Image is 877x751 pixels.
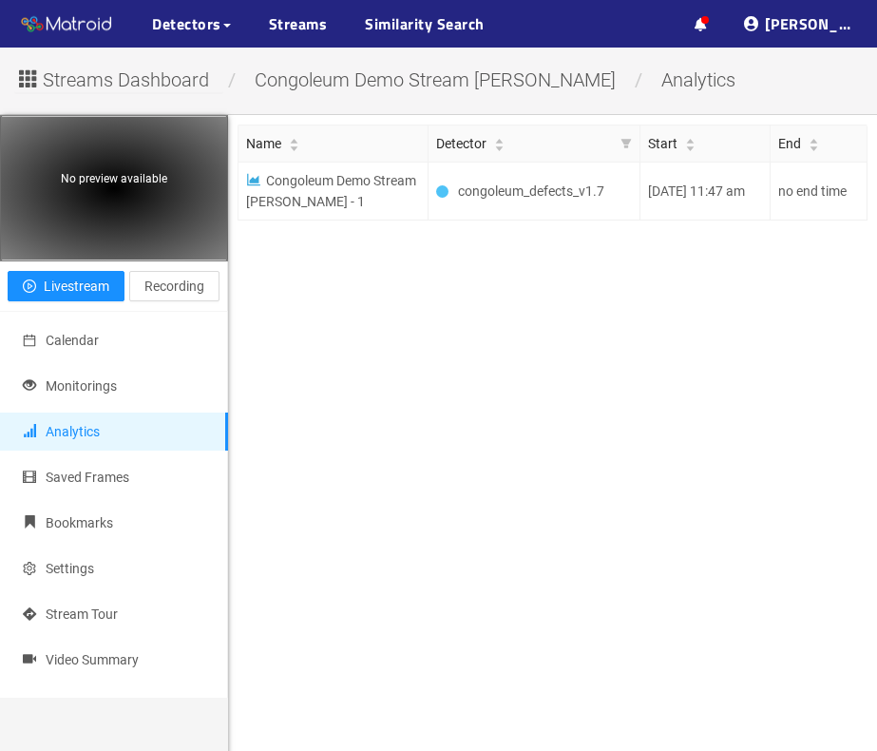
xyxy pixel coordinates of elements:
[19,10,114,39] img: Matroid logo
[269,12,328,35] a: Streams
[46,470,129,485] span: Saved Frames
[43,66,209,95] span: Streams Dashboard
[436,133,486,154] span: Detector
[458,181,604,202] span: congoleum_defects_v1.7
[246,173,416,209] span: Congoleum Demo Stream [PERSON_NAME] - 1
[246,172,261,187] span: area-chart
[46,561,94,576] span: Settings
[23,334,36,347] span: calendar
[8,271,124,301] button: play-circleLivestream
[240,68,630,91] span: Congoleum Demo Stream [PERSON_NAME]
[630,68,647,91] span: /
[144,276,204,297] span: Recording
[46,424,100,439] span: Analytics
[647,68,750,91] span: analytics
[246,133,281,154] span: Name
[620,138,632,149] span: filter
[23,562,36,575] span: setting
[129,271,219,301] button: Recording
[685,144,696,154] span: caret-down
[46,333,99,348] span: Calendar
[46,378,117,394] span: Monitorings
[778,133,801,154] span: End
[14,74,223,89] a: Streams Dashboard
[494,144,505,154] span: caret-down
[648,181,745,202] span: [DATE] 11:47 am
[494,136,505,146] span: caret-up
[223,68,240,91] span: /
[14,62,223,92] button: Streams Dashboard
[152,12,221,35] span: Detectors
[778,181,847,202] span: no end time
[46,652,139,667] span: Video Summary
[46,515,113,530] span: Bookmarks
[289,136,299,146] span: caret-up
[809,144,819,154] span: caret-down
[365,12,485,35] a: Similarity Search
[289,144,299,154] span: caret-down
[648,133,677,154] span: Start
[809,136,819,146] span: caret-up
[44,276,109,297] span: Livestream
[61,172,167,185] span: No preview available
[23,279,36,295] span: play-circle
[613,125,639,162] span: filter
[685,136,696,146] span: caret-up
